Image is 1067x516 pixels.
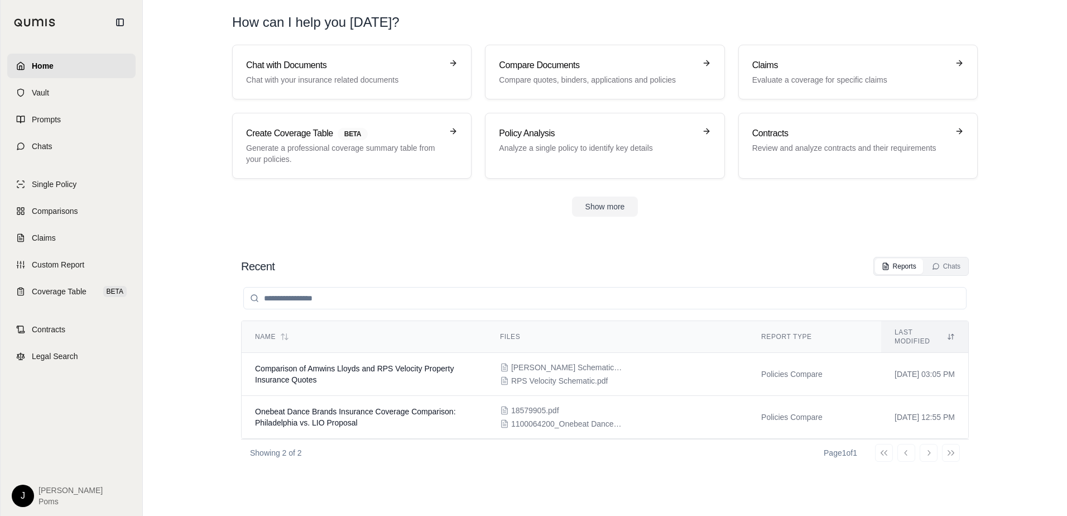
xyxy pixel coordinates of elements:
[499,74,695,85] p: Compare quotes, binders, applications and policies
[932,262,960,271] div: Chats
[7,54,136,78] a: Home
[7,134,136,159] a: Chats
[12,485,34,507] div: J
[32,206,78,217] span: Comparisons
[338,128,368,140] span: BETA
[499,127,695,140] h3: Policy Analysis
[32,114,61,125] span: Prompts
[32,60,54,71] span: Home
[7,199,136,223] a: Comparisons
[255,332,473,341] div: Name
[511,362,623,373] span: Amwins Lloyds Schematic.pdf
[246,142,442,165] p: Generate a professional coverage summary table from your policies.
[32,179,76,190] span: Single Policy
[241,259,275,274] h2: Recent
[111,13,129,31] button: Collapse sidebar
[32,141,52,152] span: Chats
[32,324,65,335] span: Contracts
[255,407,456,427] span: Onebeat Dance Brands Insurance Coverage Comparison: Philadelphia vs. LIO Proposal
[7,317,136,342] a: Contracts
[572,197,638,217] button: Show more
[499,59,695,72] h3: Compare Documents
[824,447,857,458] div: Page 1 of 1
[487,321,748,353] th: Files
[232,13,978,31] h1: How can I help you [DATE]?
[875,259,923,274] button: Reports
[103,286,127,297] span: BETA
[738,113,978,179] a: ContractsReview and analyze contracts and their requirements
[881,353,968,396] td: [DATE] 03:05 PM
[511,375,608,386] span: RPS Velocity Schematic.pdf
[32,286,86,297] span: Coverage Table
[752,59,948,72] h3: Claims
[499,142,695,154] p: Analyze a single policy to identify key details
[7,252,136,277] a: Custom Report
[250,447,302,458] p: Showing 2 of 2
[32,232,56,243] span: Claims
[511,418,623,429] span: 1100064200_Onebeat Dance Brands, Inc._Quote.pdf
[7,226,136,250] a: Claims
[246,74,442,85] p: Chat with your insurance related documents
[246,59,442,72] h3: Chat with Documents
[7,107,136,132] a: Prompts
[32,87,49,98] span: Vault
[752,127,948,140] h3: Contracts
[511,405,559,416] span: 18579905.pdf
[752,142,948,154] p: Review and analyze contracts and their requirements
[748,353,881,396] td: Policies Compare
[232,113,472,179] a: Create Coverage TableBETAGenerate a professional coverage summary table from your policies.
[246,127,442,140] h3: Create Coverage Table
[748,396,881,439] td: Policies Compare
[32,351,78,362] span: Legal Search
[752,74,948,85] p: Evaluate a coverage for specific claims
[7,172,136,197] a: Single Policy
[882,262,916,271] div: Reports
[881,396,968,439] td: [DATE] 12:55 PM
[232,45,472,99] a: Chat with DocumentsChat with your insurance related documents
[485,113,724,179] a: Policy AnalysisAnalyze a single policy to identify key details
[925,259,967,274] button: Chats
[748,321,881,353] th: Report Type
[255,364,454,384] span: Comparison of Amwins Lloyds and RPS Velocity Property Insurance Quotes
[39,496,103,507] span: Poms
[895,328,955,346] div: Last modified
[7,80,136,105] a: Vault
[32,259,84,270] span: Custom Report
[485,45,724,99] a: Compare DocumentsCompare quotes, binders, applications and policies
[14,18,56,27] img: Qumis Logo
[7,344,136,369] a: Legal Search
[39,485,103,496] span: [PERSON_NAME]
[738,45,978,99] a: ClaimsEvaluate a coverage for specific claims
[7,279,136,304] a: Coverage TableBETA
